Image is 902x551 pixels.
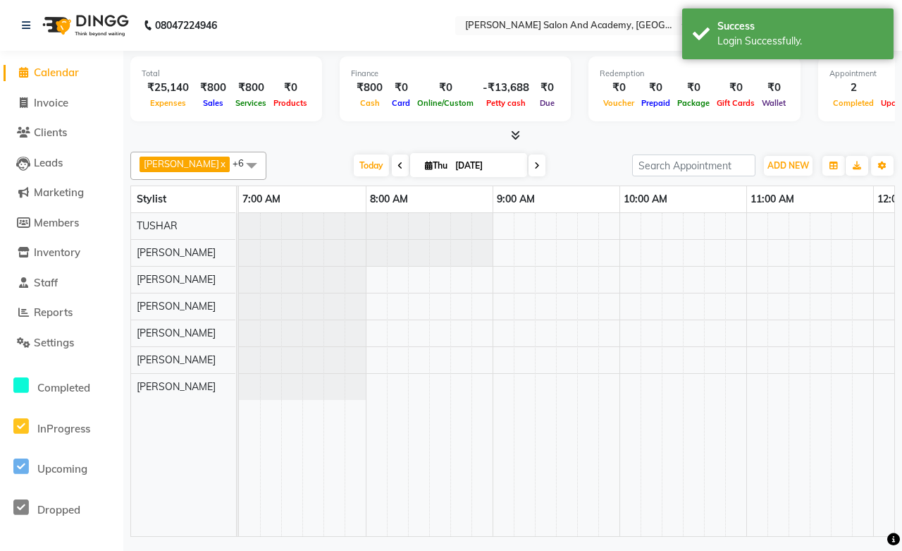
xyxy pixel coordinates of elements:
[713,80,758,96] div: ₹0
[194,80,232,96] div: ₹800
[451,155,521,176] input: 2025-09-04
[34,305,73,319] span: Reports
[34,186,84,199] span: Marketing
[758,98,789,108] span: Wallet
[34,156,63,169] span: Leads
[270,98,311,108] span: Products
[144,158,219,169] span: [PERSON_NAME]
[137,246,216,259] span: [PERSON_NAME]
[388,80,414,96] div: ₹0
[147,98,190,108] span: Expenses
[758,80,789,96] div: ₹0
[37,422,90,435] span: InProgress
[34,246,80,259] span: Inventory
[632,155,755,176] input: Search Appointment
[674,98,713,108] span: Package
[829,80,877,96] div: 2
[713,98,758,108] span: Gift Cards
[764,156,813,176] button: ADD NEW
[34,216,79,229] span: Members
[142,80,194,96] div: ₹25,140
[717,19,883,34] div: Success
[37,462,87,476] span: Upcoming
[638,98,674,108] span: Prepaid
[351,68,560,80] div: Finance
[620,189,671,210] a: 10:00 AM
[137,380,216,393] span: [PERSON_NAME]
[36,6,132,45] img: logo
[155,6,217,45] b: 08047224946
[354,155,389,176] span: Today
[674,80,713,96] div: ₹0
[477,80,535,96] div: -₹13,688
[4,245,120,261] a: Inventory
[4,185,120,201] a: Marketing
[4,65,120,81] a: Calendar
[34,96,68,109] span: Invoice
[388,98,414,108] span: Card
[137,273,216,286] span: [PERSON_NAME]
[600,68,789,80] div: Redemption
[199,98,227,108] span: Sales
[37,381,90,394] span: Completed
[137,353,216,366] span: [PERSON_NAME]
[414,80,477,96] div: ₹0
[4,215,120,231] a: Members
[351,80,388,96] div: ₹800
[536,98,558,108] span: Due
[270,80,311,96] div: ₹0
[638,80,674,96] div: ₹0
[233,157,254,169] span: +6
[493,189,538,210] a: 9:00 AM
[535,80,560,96] div: ₹0
[366,189,412,210] a: 8:00 AM
[219,158,225,169] a: x
[232,80,270,96] div: ₹800
[747,189,798,210] a: 11:00 AM
[4,305,120,321] a: Reports
[483,98,529,108] span: Petty cash
[600,98,638,108] span: Voucher
[600,80,638,96] div: ₹0
[4,125,120,141] a: Clients
[137,327,216,339] span: [PERSON_NAME]
[414,98,477,108] span: Online/Custom
[829,98,877,108] span: Completed
[232,98,270,108] span: Services
[137,300,216,313] span: [PERSON_NAME]
[34,126,67,139] span: Clients
[717,34,883,49] div: Login Successfully.
[34,276,58,289] span: Staff
[137,219,178,232] span: TUSHAR
[4,95,120,111] a: Invoice
[357,98,383,108] span: Cash
[4,335,120,351] a: Settings
[137,193,166,205] span: Stylist
[239,189,284,210] a: 7:00 AM
[767,160,809,171] span: ADD NEW
[142,68,311,80] div: Total
[4,275,120,291] a: Staff
[421,160,451,171] span: Thu
[34,66,79,79] span: Calendar
[4,155,120,171] a: Leads
[34,336,74,349] span: Settings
